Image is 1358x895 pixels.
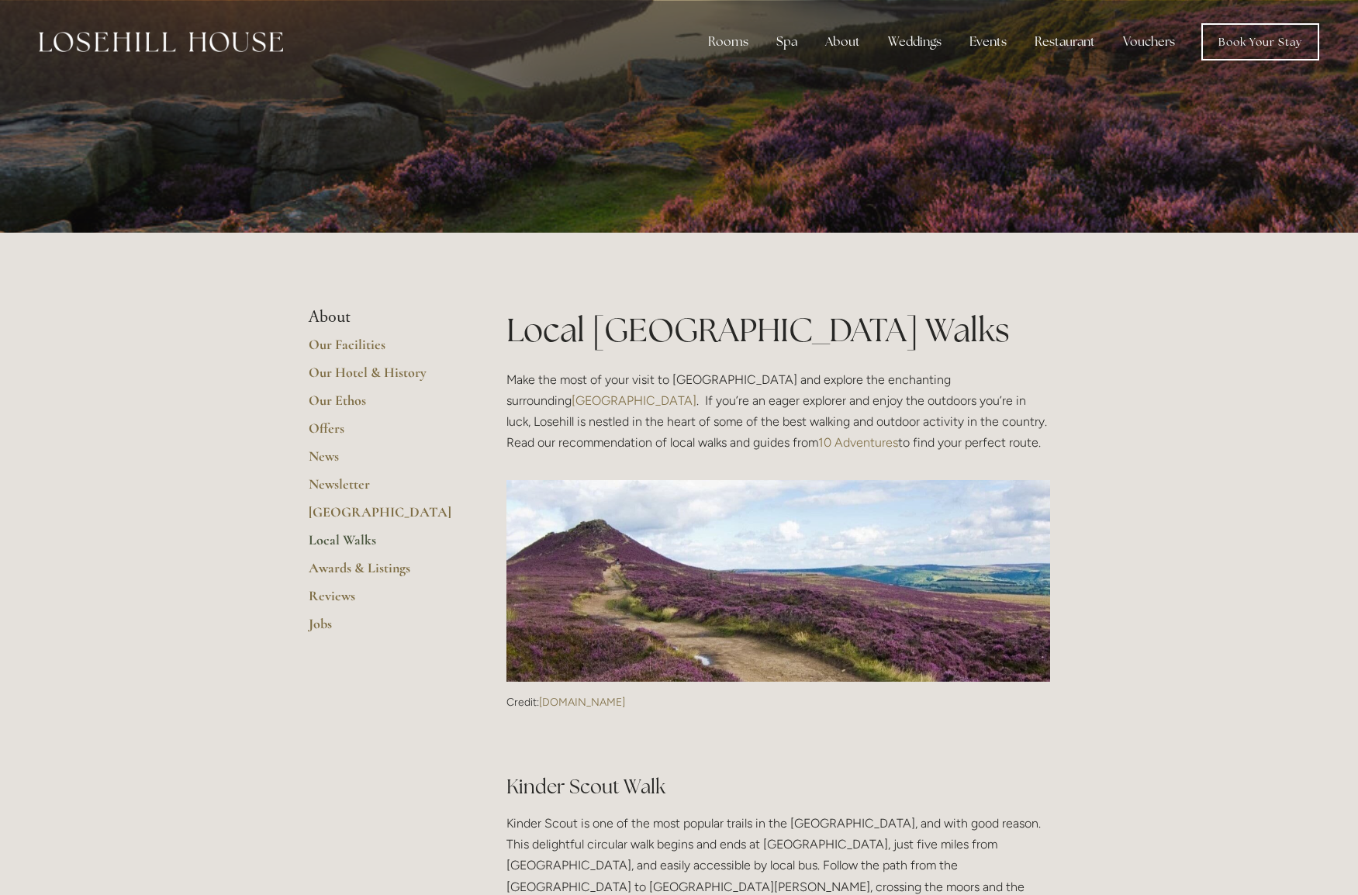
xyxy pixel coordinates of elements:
[764,26,810,57] div: Spa
[539,696,625,709] a: [DOMAIN_NAME]
[572,393,696,408] a: [GEOGRAPHIC_DATA]
[506,746,1050,800] h2: Kinder Scout Walk
[813,26,873,57] div: About
[309,559,457,587] a: Awards & Listings
[506,696,1050,710] p: Credit:
[309,336,457,364] a: Our Facilities
[309,307,457,327] li: About
[818,435,898,450] a: 10 Adventures
[309,503,457,531] a: [GEOGRAPHIC_DATA]
[309,364,457,392] a: Our Hotel & History
[309,615,457,643] a: Jobs
[1111,26,1187,57] a: Vouchers
[309,587,457,615] a: Reviews
[506,480,1050,682] img: Credit: 10adventures.com
[506,369,1050,454] p: Make the most of your visit to [GEOGRAPHIC_DATA] and explore the enchanting surrounding . If you’...
[957,26,1019,57] div: Events
[309,531,457,559] a: Local Walks
[876,26,954,57] div: Weddings
[39,32,283,52] img: Losehill House
[309,475,457,503] a: Newsletter
[309,447,457,475] a: News
[506,307,1050,353] h1: Local [GEOGRAPHIC_DATA] Walks
[309,420,457,447] a: Offers
[1201,23,1319,60] a: Book Your Stay
[1022,26,1107,57] div: Restaurant
[309,392,457,420] a: Our Ethos
[696,26,761,57] div: Rooms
